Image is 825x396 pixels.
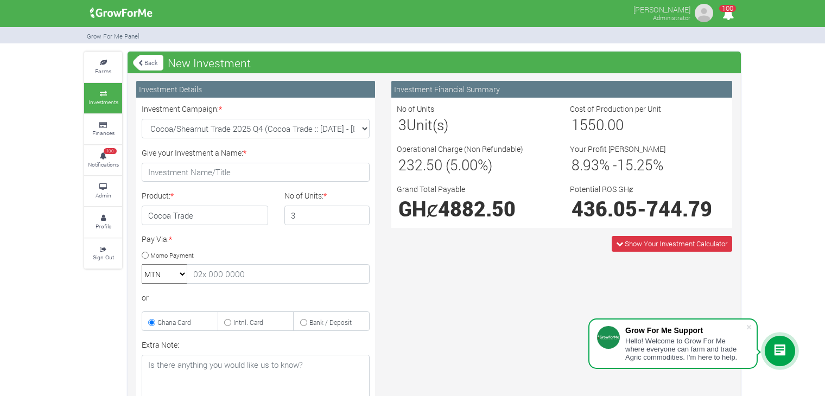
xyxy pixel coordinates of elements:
small: Bank / Deposit [309,318,352,327]
small: Admin [96,191,111,199]
a: 100 [718,10,739,21]
div: or [142,292,370,303]
span: 8.93 [572,155,599,174]
small: Notifications [88,161,119,168]
a: Sign Out [84,239,122,269]
span: 100 [104,148,117,155]
p: [PERSON_NAME] [633,2,690,15]
div: Grow For Me Support [625,326,746,335]
label: Cost of Production per Unit [570,103,661,114]
label: Extra Note: [142,339,179,350]
span: 1550.00 [572,115,624,134]
a: Admin [84,176,122,206]
small: Intnl. Card [233,318,263,327]
label: Potential ROS GHȼ [570,183,633,195]
label: Operational Charge (Non Refundable) [397,143,523,155]
span: 232.50 (5.00%) [398,155,492,174]
small: Sign Out [93,253,114,261]
h1: GHȼ [398,196,552,221]
span: 15.25 [617,155,653,174]
label: Give your Investment a Name: [142,147,246,158]
small: Ghana Card [157,318,191,327]
label: No of Units [397,103,434,114]
small: Grow For Me Panel [87,32,139,40]
a: Farms [84,52,122,82]
input: Bank / Deposit [300,319,307,326]
label: Investment Campaign: [142,103,222,114]
a: Finances [84,114,122,144]
input: Intnl. Card [224,319,231,326]
small: Finances [92,129,115,137]
label: Pay Via: [142,233,172,245]
span: 3 [398,115,407,134]
label: Your Profit [PERSON_NAME] [570,143,665,155]
span: 4882.50 [438,195,516,222]
a: 100 Notifications [84,145,122,175]
i: Notifications [718,2,739,27]
input: Ghana Card [148,319,155,326]
h4: Cocoa Trade [142,206,268,225]
input: Momo Payment [142,252,149,259]
a: Back [133,54,163,72]
span: New Investment [165,52,253,74]
a: Profile [84,207,122,237]
img: growforme image [86,2,156,24]
h3: % - % [572,156,725,174]
label: Product: [142,190,174,201]
a: Investments [84,83,122,113]
h1: - [572,196,725,221]
h3: Unit(s) [398,116,552,133]
div: Investment Financial Summary [391,81,732,98]
input: 02x 000 0000 [187,264,370,284]
small: Momo Payment [150,251,194,259]
input: Investment Name/Title [142,163,370,182]
span: 100 [719,5,736,12]
span: 744.79 [646,195,712,222]
small: Farms [95,67,111,75]
small: Investments [88,98,118,106]
div: Investment Details [136,81,375,98]
small: Administrator [653,14,690,22]
label: No of Units: [284,190,327,201]
span: 436.05 [572,195,637,222]
label: Grand Total Payable [397,183,465,195]
div: Hello! Welcome to Grow For Me where everyone can farm and trade Agric commodities. I'm here to help. [625,337,746,361]
img: growforme image [693,2,715,24]
small: Profile [96,222,111,230]
span: Show Your Investment Calculator [625,239,727,248]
